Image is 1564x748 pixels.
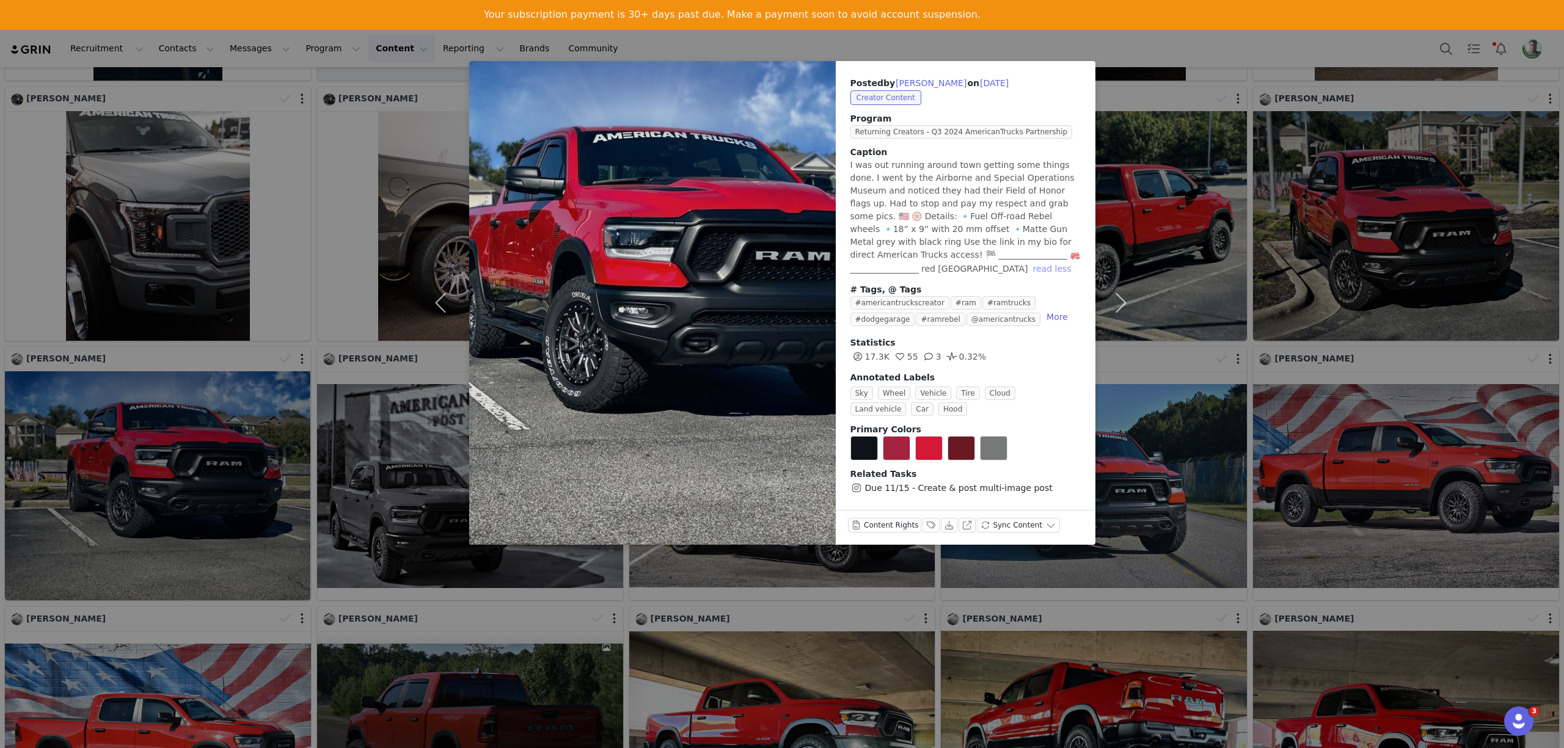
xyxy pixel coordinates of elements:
span: Hood [938,402,967,416]
a: Returning Creators - Q3 2024 AmericanTrucks Partnership [850,126,1078,136]
button: read less [1028,261,1076,276]
button: Emoji picker [38,400,48,410]
button: Upload attachment [19,400,29,410]
span: Primary Colors [850,424,921,434]
span: Vehicle [915,387,951,400]
button: More [1042,310,1073,324]
button: Content Rights [848,518,922,532]
div: Paden says… [10,90,235,548]
span: Cloud [985,387,1015,400]
button: Start recording [78,400,87,410]
span: #dodgegarage [850,313,915,326]
span: 3 [921,352,941,361]
span: I was out running around town getting some things done. I went by the Airborne and Special Operat... [850,160,1080,274]
span: Tire [956,387,979,400]
span: 3 [1529,706,1539,716]
div: Close [214,5,236,27]
iframe: Intercom live chat [1504,706,1533,736]
button: Send a message… [210,395,229,415]
a: Customer Ticket [67,42,177,67]
span: Sky [850,387,873,400]
div: Your subscription payment is 30+ days past due. Make a payment soon to avoid account suspension. [484,9,981,21]
span: Statistics [850,338,896,347]
span: 17.3K [850,352,890,361]
span: Posted on [850,78,1010,88]
div: Brand deletion is not restricted solely to Admin users. By design, any user with access to a GRIN... [20,247,191,355]
div: The ticket you referenced ( ) did not involve an agent deleting a brand. Our agents do not delete... [20,98,191,241]
button: [DATE] [979,76,1009,90]
span: Due 11/15 - Create & post multi-image post [865,482,1053,495]
img: Profile image for Paden [35,7,54,26]
span: Car [911,402,934,416]
span: Returning Creators - Q3 2024 AmericanTrucks Partnership [850,125,1073,139]
span: #ramtrucks [982,296,1036,310]
button: Home [191,5,214,28]
span: Caption [850,147,888,157]
span: @americantrucks [967,313,1040,326]
h1: [PERSON_NAME] [59,6,139,15]
span: 55 [893,352,918,361]
span: 0.32% [945,352,986,361]
button: go back [8,5,31,28]
button: Gif picker [58,400,68,410]
button: Sync Content [977,518,1060,532]
span: #ramrebel [916,313,965,326]
span: #ram [951,296,981,310]
span: Customer Ticket [93,49,166,59]
span: #americantruckscreator [850,296,949,310]
span: Program [850,112,1081,125]
span: by [883,78,967,88]
p: +2 others [59,15,99,27]
b: #35675760 [23,111,78,120]
span: Land vehicle [850,402,907,416]
span: Related Tasks [850,469,917,479]
span: # Tags, @ Tags [850,285,922,294]
span: Wheel [878,387,911,400]
span: Creator Content [850,90,921,105]
span: Annotated Labels [850,372,935,382]
div: The ticket you referenced (#35675760) did not involve an agent deleting a brand. Our agents do no... [10,90,200,526]
textarea: Message… [10,374,234,395]
button: [PERSON_NAME] [895,76,967,90]
a: View Invoices [484,28,559,42]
